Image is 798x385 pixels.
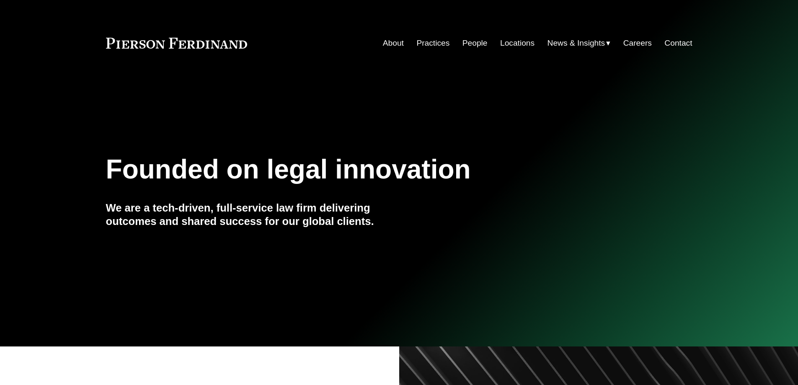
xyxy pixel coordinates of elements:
a: Locations [500,35,535,51]
a: Contact [664,35,692,51]
a: About [383,35,404,51]
a: folder dropdown [547,35,611,51]
h4: We are a tech-driven, full-service law firm delivering outcomes and shared success for our global... [106,201,399,228]
h1: Founded on legal innovation [106,154,595,185]
a: Practices [416,35,449,51]
a: People [462,35,488,51]
span: News & Insights [547,36,605,51]
a: Careers [623,35,652,51]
